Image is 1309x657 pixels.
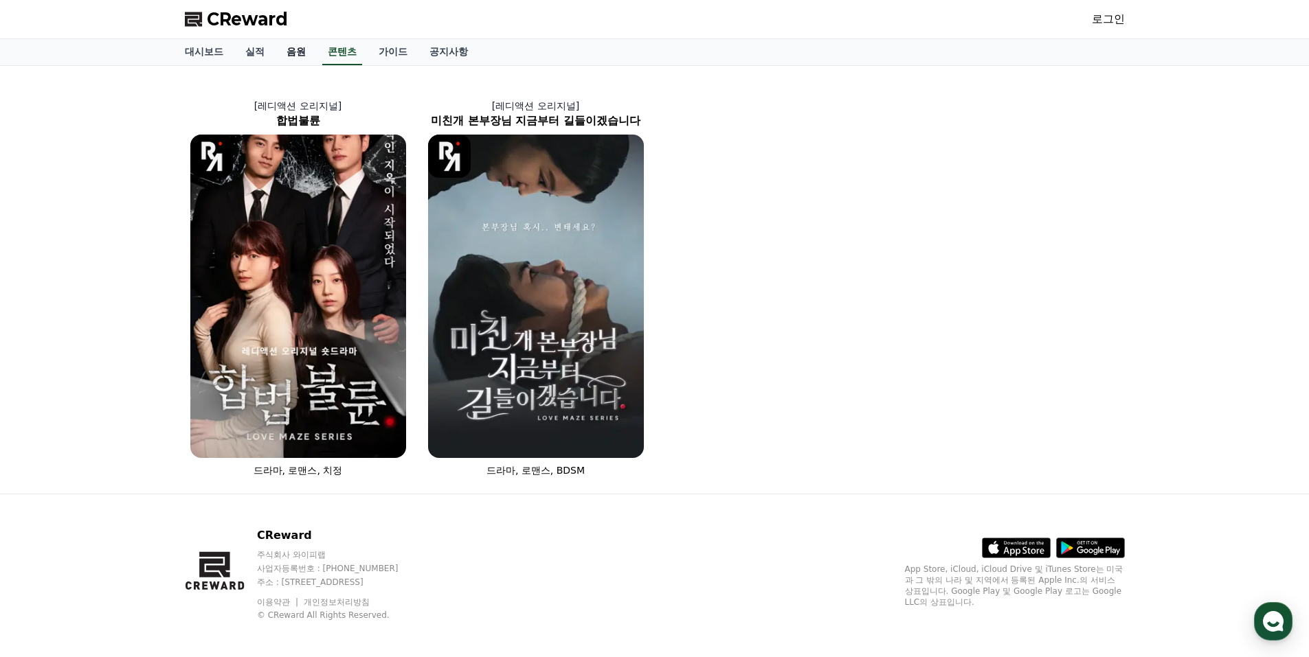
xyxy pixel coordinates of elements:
span: 대화 [126,457,142,468]
a: [레디액션 오리지널] 합법불륜 합법불륜 [object Object] Logo 드라마, 로맨스, 치정 [179,88,417,488]
a: 음원 [276,39,317,65]
h2: 합법불륜 [179,113,417,129]
img: 합법불륜 [190,135,406,458]
a: 공지사항 [418,39,479,65]
a: CReward [185,8,288,30]
a: 콘텐츠 [322,39,362,65]
a: 대화 [91,435,177,470]
img: [object Object] Logo [190,135,234,178]
span: 드라마, 로맨스, 치정 [254,465,343,476]
img: 미친개 본부장님 지금부터 길들이겠습니다 [428,135,644,458]
a: [레디액션 오리지널] 미친개 본부장님 지금부터 길들이겠습니다 미친개 본부장님 지금부터 길들이겠습니다 [object Object] Logo 드라마, 로맨스, BDSM [417,88,655,488]
a: 로그인 [1092,11,1125,27]
h2: 미친개 본부장님 지금부터 길들이겠습니다 [417,113,655,129]
p: [레디액션 오리지널] [179,99,417,113]
span: 설정 [212,456,229,467]
p: CReward [257,527,425,544]
span: CReward [207,8,288,30]
p: © CReward All Rights Reserved. [257,610,425,621]
a: 대시보드 [174,39,234,65]
a: 실적 [234,39,276,65]
a: 설정 [177,435,264,470]
p: 주소 : [STREET_ADDRESS] [257,577,425,588]
span: 홈 [43,456,52,467]
p: 주식회사 와이피랩 [257,549,425,560]
p: 사업자등록번호 : [PHONE_NUMBER] [257,563,425,574]
a: 홈 [4,435,91,470]
a: 개인정보처리방침 [304,597,370,607]
p: [레디액션 오리지널] [417,99,655,113]
p: App Store, iCloud, iCloud Drive 및 iTunes Store는 미국과 그 밖의 나라 및 지역에서 등록된 Apple Inc.의 서비스 상표입니다. Goo... [905,564,1125,608]
a: 가이드 [368,39,418,65]
span: 드라마, 로맨스, BDSM [486,465,585,476]
a: 이용약관 [257,597,300,607]
img: [object Object] Logo [428,135,471,178]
